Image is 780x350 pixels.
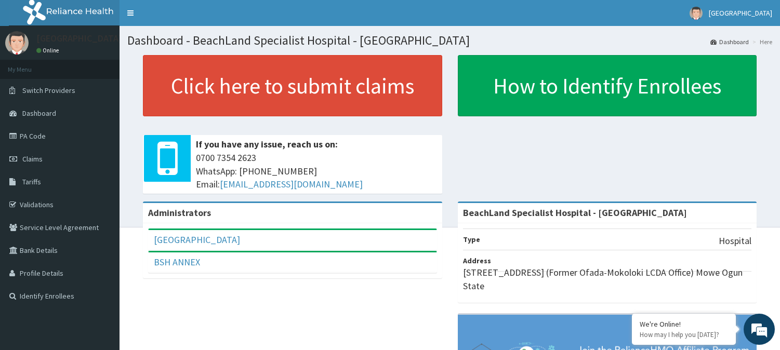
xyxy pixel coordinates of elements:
img: User Image [690,7,703,20]
a: Dashboard [710,37,749,46]
a: [GEOGRAPHIC_DATA] [154,234,240,246]
strong: BeachLand Specialist Hospital - [GEOGRAPHIC_DATA] [463,207,687,219]
b: Administrators [148,207,211,219]
span: 0700 7354 2623 WhatsApp: [PHONE_NUMBER] Email: [196,151,437,191]
h1: Dashboard - BeachLand Specialist Hospital - [GEOGRAPHIC_DATA] [127,34,772,47]
span: Dashboard [22,109,56,118]
a: [EMAIL_ADDRESS][DOMAIN_NAME] [220,178,363,190]
a: Click here to submit claims [143,55,442,116]
span: Claims [22,154,43,164]
p: [STREET_ADDRESS] (Former Ofada-Mokoloki LCDA Office) Mowe Ogun State [463,266,752,292]
b: If you have any issue, reach us on: [196,138,338,150]
a: Online [36,47,61,54]
div: We're Online! [640,319,728,329]
p: Hospital [719,234,751,248]
a: How to Identify Enrollees [458,55,757,116]
p: How may I help you today? [640,330,728,339]
a: BSH ANNEX [154,256,200,268]
img: User Image [5,31,29,55]
span: Tariffs [22,177,41,186]
p: [GEOGRAPHIC_DATA] [36,34,122,43]
b: Type [463,235,480,244]
span: [GEOGRAPHIC_DATA] [709,8,772,18]
span: Switch Providers [22,86,75,95]
b: Address [463,256,491,265]
li: Here [750,37,772,46]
